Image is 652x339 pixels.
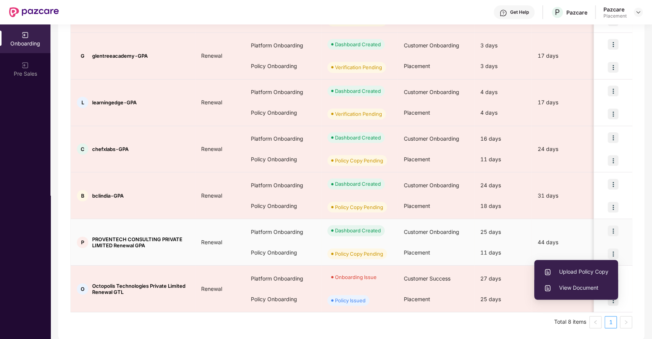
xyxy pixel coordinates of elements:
span: Customer Onboarding [404,89,459,95]
span: Renewal [195,146,228,152]
div: Platform Onboarding [245,222,321,242]
span: PROVENTECH CONSULTING PRIVATE LIMITED Renewal GPA [92,236,189,248]
span: Renewal [195,52,228,59]
span: Customer Onboarding [404,42,459,49]
div: 31 days [532,191,597,200]
span: Placement [404,156,430,162]
div: P [77,237,88,248]
span: Renewal [195,192,228,199]
img: svg+xml;base64,PHN2ZyBpZD0iVXBsb2FkX0xvZ3MiIGRhdGEtbmFtZT0iVXBsb2FkIExvZ3MiIHhtbG5zPSJodHRwOi8vd3... [544,284,551,292]
img: icon [608,62,618,73]
div: Verification Pending [335,110,382,118]
div: Policy Onboarding [245,149,321,170]
div: Platform Onboarding [245,175,321,196]
span: glentreeacademy-GPA [92,53,148,59]
img: svg+xml;base64,PHN2ZyBpZD0iVXBsb2FkX0xvZ3MiIGRhdGEtbmFtZT0iVXBsb2FkIExvZ3MiIHhtbG5zPSJodHRwOi8vd3... [544,268,551,276]
button: left [589,316,602,328]
img: icon [608,155,618,166]
li: 1 [605,316,617,328]
li: Next Page [620,316,632,328]
div: O [77,283,88,295]
div: 18 days [474,196,532,216]
div: Onboarding Issue [335,273,377,281]
img: icon [608,132,618,143]
button: right [620,316,632,328]
div: Platform Onboarding [245,128,321,149]
span: Customer Onboarding [404,182,459,188]
div: Policy Issued [335,297,366,304]
span: Placement [404,249,430,256]
div: Dashboard Created [335,180,381,188]
div: Pazcare [603,6,627,13]
span: right [624,320,628,324]
div: 16 days [474,128,532,149]
div: 27 days [474,268,532,289]
span: Placement [404,296,430,302]
div: 24 days [532,145,597,153]
li: Previous Page [589,316,602,328]
a: 1 [605,316,616,328]
span: Customer Success [404,275,450,282]
div: 24 days [474,175,532,196]
span: Customer Onboarding [404,229,459,235]
div: 11 days [474,149,532,170]
div: 4 days [474,82,532,102]
div: Verification Pending [335,63,382,71]
div: Policy Copy Pending [335,157,383,164]
img: icon [608,202,618,212]
div: B [77,190,88,201]
div: Dashboard Created [335,87,381,95]
span: Placement [404,203,430,209]
div: Policy Onboarding [245,196,321,216]
span: Upload Policy Copy [544,268,608,276]
div: 17 days [532,98,597,107]
div: Platform Onboarding [245,35,321,56]
div: Policy Onboarding [245,289,321,310]
div: 3 days [474,56,532,76]
img: svg+xml;base64,PHN2ZyBpZD0iRHJvcGRvd24tMzJ4MzIiIHhtbG5zPSJodHRwOi8vd3d3LnczLm9yZy8yMDAwL3N2ZyIgd2... [635,9,641,15]
span: Octopolis Technologies Private Limited Renewal GTL [92,283,189,295]
span: Customer Onboarding [404,135,459,142]
img: icon [608,86,618,96]
div: G [77,50,88,62]
div: Dashboard Created [335,134,381,141]
img: svg+xml;base64,PHN2ZyBpZD0iSGVscC0zMngzMiIgeG1sbnM9Imh0dHA6Ly93d3cudzMub3JnLzIwMDAvc3ZnIiB3aWR0aD... [499,9,507,17]
li: Total 8 items [554,316,586,328]
span: Renewal [195,239,228,245]
div: Get Help [510,9,529,15]
div: 44 days [532,238,597,247]
div: 17 days [532,52,597,60]
img: icon [608,109,618,119]
div: Pazcare [566,9,587,16]
div: Dashboard Created [335,227,381,234]
div: 11 days [474,242,532,263]
img: icon [608,179,618,190]
span: bclindia-GPA [92,193,124,199]
span: Placement [404,63,430,69]
div: Dashboard Created [335,41,381,48]
img: New Pazcare Logo [9,7,59,17]
div: 3 days [474,35,532,56]
div: 25 days [474,289,532,310]
div: Policy Onboarding [245,242,321,263]
div: 4 days [474,102,532,123]
img: svg+xml;base64,PHN2ZyB3aWR0aD0iMjAiIGhlaWdodD0iMjAiIHZpZXdCb3g9IjAgMCAyMCAyMCIgZmlsbD0ibm9uZSIgeG... [21,62,29,69]
div: Policy Copy Pending [335,250,383,258]
img: icon [608,225,618,236]
span: learningedge-GPA [92,99,137,105]
span: Placement [404,109,430,116]
img: svg+xml;base64,PHN2ZyB3aWR0aD0iMjAiIGhlaWdodD0iMjAiIHZpZXdCb3g9IjAgMCAyMCAyMCIgZmlsbD0ibm9uZSIgeG... [21,31,29,39]
div: Policy Onboarding [245,56,321,76]
div: Placement [603,13,627,19]
div: Platform Onboarding [245,268,321,289]
div: Platform Onboarding [245,82,321,102]
span: chefxlabs-GPA [92,146,128,152]
span: Renewal [195,285,228,292]
span: View Document [544,284,608,292]
img: icon [608,39,618,50]
span: Renewal [195,99,228,105]
div: Policy Copy Pending [335,203,383,211]
div: C [77,143,88,155]
img: icon [608,248,618,259]
div: Policy Onboarding [245,102,321,123]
